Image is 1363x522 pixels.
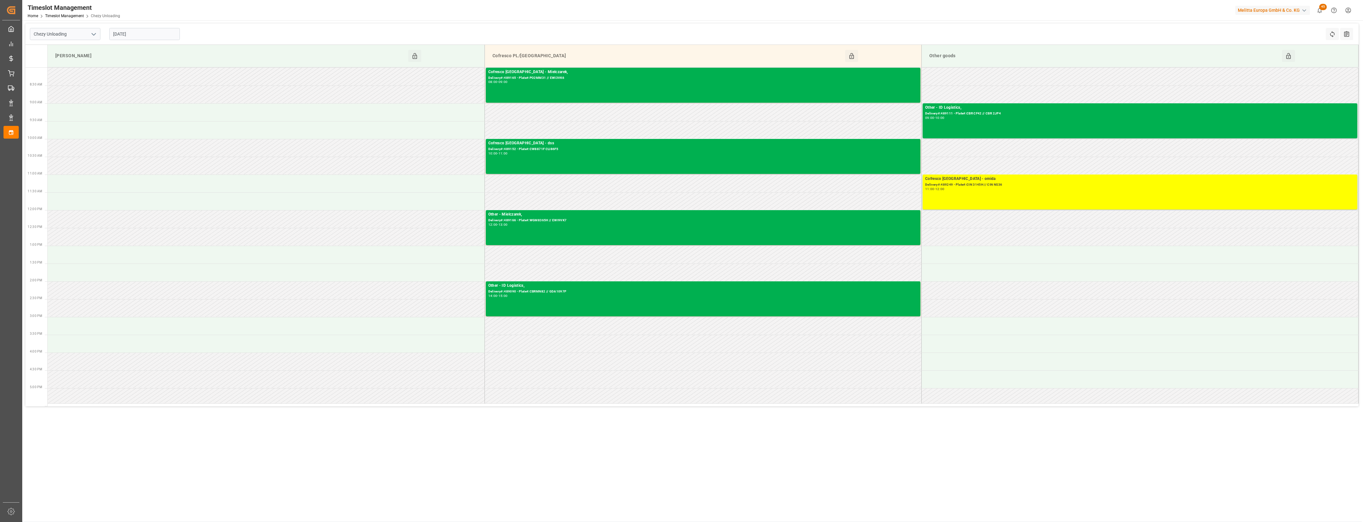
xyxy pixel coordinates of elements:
[30,118,42,122] span: 9:30 AM
[925,116,934,119] div: 09:00
[935,188,945,190] div: 12:00
[488,218,918,223] div: Delivery#:489166 - Plate#:WGM8365H // EWI9VK7
[934,188,935,190] div: -
[498,152,508,155] div: 11:00
[30,314,42,318] span: 3:00 PM
[30,261,42,264] span: 1:30 PM
[53,50,408,62] div: [PERSON_NAME]
[488,289,918,294] div: Delivery#:489090 - Plate#:CBRMN82 // GDA1097P
[30,296,42,300] span: 2:30 PM
[30,83,42,86] span: 8:30 AM
[30,332,42,335] span: 3:30 PM
[28,3,120,12] div: Timeslot Management
[925,188,934,190] div: 11:00
[28,136,42,140] span: 10:00 AM
[30,350,42,353] span: 4:00 PM
[488,69,918,75] div: Cofresco [GEOGRAPHIC_DATA] - Mielczarek,
[30,243,42,246] span: 1:00 PM
[488,223,498,226] div: 12:00
[934,116,935,119] div: -
[490,50,845,62] div: Cofresco PL/[GEOGRAPHIC_DATA]
[488,80,498,83] div: 08:00
[498,80,508,83] div: 09:00
[30,278,42,282] span: 2:00 PM
[498,223,508,226] div: 13:00
[488,152,498,155] div: 10:00
[1235,4,1312,16] button: Melitta Europa GmbH & Co. KG
[30,367,42,371] span: 4:30 PM
[488,294,498,297] div: 14:00
[497,294,498,297] div: -
[488,75,918,81] div: Delivery#:489165 - Plate#:PO2MM31 // EWI3VK6
[28,14,38,18] a: Home
[488,211,918,218] div: Other - Mielczarek,
[28,172,42,175] span: 11:00 AM
[1319,4,1327,10] span: 45
[109,28,180,40] input: DD-MM-YYYY
[498,294,508,297] div: 15:00
[89,29,98,39] button: open menu
[488,140,918,147] div: Cofresco [GEOGRAPHIC_DATA] - dss
[488,147,918,152] div: Delivery#:489152 - Plate#:CW8871F CLI86F5
[925,182,1355,188] div: Delivery#:489249 - Plate#:CIN 3145H // CIN NS36
[1327,3,1341,17] button: Help Center
[28,154,42,157] span: 10:30 AM
[30,28,100,40] input: Type to search/select
[925,111,1355,116] div: Delivery#:489111 - Plate#:CBR CF42 // CBR 2JP4
[30,385,42,389] span: 5:00 PM
[28,207,42,211] span: 12:00 PM
[927,50,1282,62] div: Other goods
[497,80,498,83] div: -
[935,116,945,119] div: 10:00
[28,189,42,193] span: 11:30 AM
[925,176,1355,182] div: Cofresco [GEOGRAPHIC_DATA] - omida
[28,225,42,229] span: 12:30 PM
[30,100,42,104] span: 9:00 AM
[497,152,498,155] div: -
[1235,6,1310,15] div: Melitta Europa GmbH & Co. KG
[925,105,1355,111] div: Other - ID Logistics,
[497,223,498,226] div: -
[45,14,84,18] a: Timeslot Management
[488,283,918,289] div: Other - ID Logistics,
[1312,3,1327,17] button: show 45 new notifications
